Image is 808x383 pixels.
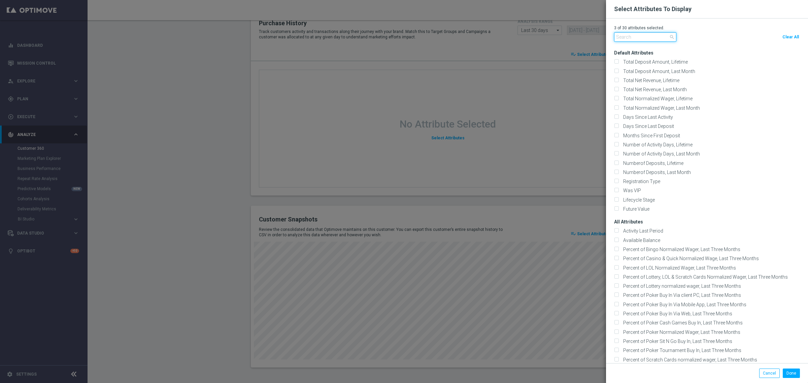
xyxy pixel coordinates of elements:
[614,25,800,31] p: 3 of 30 attributes selected.
[621,96,693,102] label: Total Normalized Wager, Lifetime
[621,151,700,157] label: Number of Activity Days, Last Month
[621,302,746,308] label: Percent of Poker Buy In Via Mobile App, Last Three Months
[621,320,743,326] label: Percent of Poker Cash Games Buy In, Last Three Months
[621,160,683,166] label: Numberof Deposits, Lifetime
[621,329,740,335] label: Percent of Poker Normalized Wager, Last Three Months
[621,178,660,184] label: Registration Type
[621,187,641,194] label: Was VIP
[621,59,688,65] label: Total Deposit Amount, Lifetime
[621,338,732,344] label: Percent of Poker Sit N Go Buy In, Last Three Months
[669,34,675,40] span: search
[621,77,679,83] label: Total Net Revenue, Lifetime
[621,265,736,271] label: Percent of LOL Normalized Wager, Last Three Months
[759,369,780,378] button: Cancel
[614,5,692,13] h2: Select Attributes To Display
[614,44,808,56] h3: Default Attributes
[621,206,649,212] label: Future Value
[621,142,693,148] label: Number of Activity Days, Lifetime
[621,246,740,252] label: Percent of Bingo Normalized Wager, Last Three Months
[621,114,673,120] label: Days Since Last Activity
[621,68,695,74] label: Total Deposit Amount, Last Month
[621,255,759,262] label: Percent of Casino & Quick Normalized Wage, Last Three Months
[621,228,663,234] label: Activity Last Period
[621,357,757,363] label: Percent of Scratch Cards normalized wager, Last Three Months
[621,133,680,139] label: Months Since First Deposit
[621,283,741,289] label: Percent of Lottery normalized wager, Last Three Months
[621,86,687,93] label: Total Net Revenue, Last Month
[621,347,741,353] label: Percent of Poker Tournament Buy In, Last Three Months
[781,32,800,42] button: Clear All
[621,274,788,280] label: Percent of Lottery, LOL & Scratch Cards Normalized Wager, Last Three Months
[621,123,674,129] label: Days Since Last Deposit
[621,292,741,298] label: Percent of Poker Buy In Via client PC, Last Three Months
[621,237,660,243] label: Available Balance
[614,32,676,42] input: Search
[621,169,691,175] label: Numberof Deposits, Last Month
[782,35,799,39] span: Clear All
[614,213,808,225] h3: All Attributes
[783,369,800,378] button: Done
[621,311,732,317] label: Percent of Poker Buy In Via Web, Last Three Months
[621,197,655,203] label: Lifecycle Stage
[621,105,700,111] label: Total Normalized Wager, Last Month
